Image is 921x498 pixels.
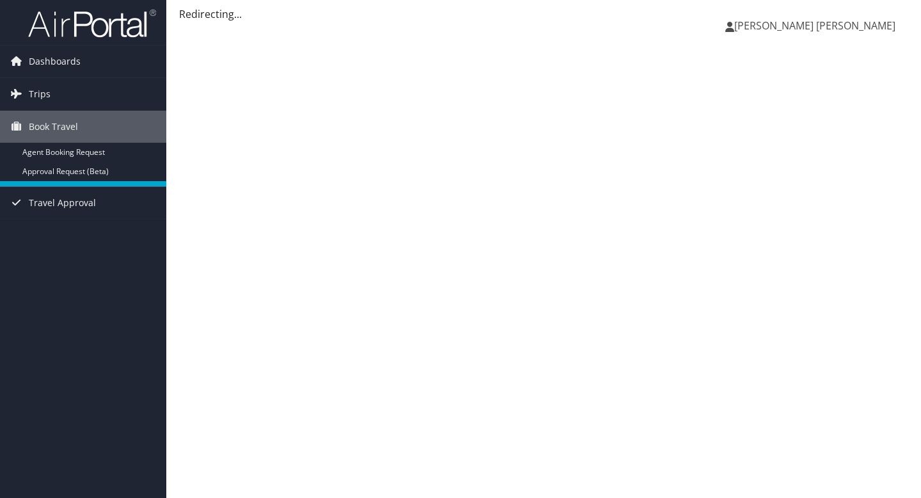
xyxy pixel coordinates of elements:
[29,45,81,77] span: Dashboards
[28,8,156,38] img: airportal-logo.png
[29,78,51,110] span: Trips
[29,187,96,219] span: Travel Approval
[734,19,895,33] span: [PERSON_NAME] [PERSON_NAME]
[725,6,908,45] a: [PERSON_NAME] [PERSON_NAME]
[29,111,78,143] span: Book Travel
[179,6,908,22] div: Redirecting...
